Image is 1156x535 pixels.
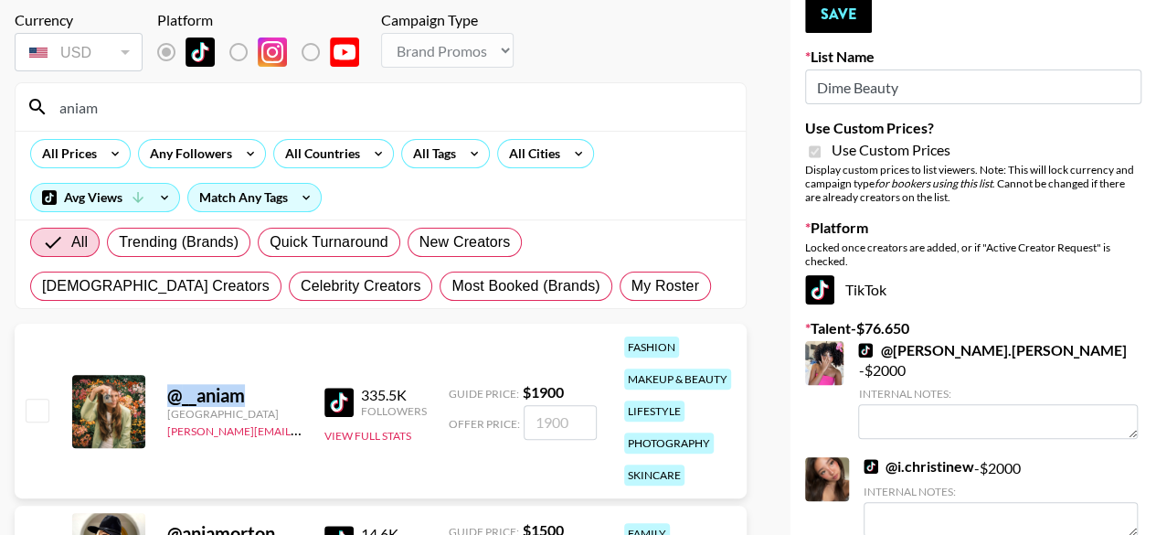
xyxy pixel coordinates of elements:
[864,459,878,474] img: TikTok
[624,433,714,454] div: photography
[258,37,287,67] img: Instagram
[631,275,699,297] span: My Roster
[805,275,1141,305] div: TikTok
[805,163,1141,204] div: Display custom prices to list viewers. Note: This will lock currency and campaign type . Cannot b...
[805,275,834,305] img: TikTok
[15,29,143,75] div: Currency is locked to USD
[624,369,731,390] div: makeup & beauty
[31,184,179,211] div: Avg Views
[864,485,1138,498] div: Internal Notes:
[524,405,597,440] input: 1900
[864,457,974,476] a: @i.christinew
[31,140,101,167] div: All Prices
[330,37,359,67] img: YouTube
[805,241,1141,268] div: Locked once creators are added, or if "Active Creator Request" is checked.
[498,140,564,167] div: All Cities
[805,48,1141,66] label: List Name
[324,429,411,443] button: View Full Stats
[18,37,139,69] div: USD
[188,184,321,211] div: Match Any Tags
[624,465,684,486] div: skincare
[139,140,236,167] div: Any Followers
[157,33,374,71] div: List locked to TikTok.
[274,140,364,167] div: All Countries
[324,388,354,417] img: TikTok
[42,275,270,297] span: [DEMOGRAPHIC_DATA] Creators
[624,337,679,358] div: fashion
[875,177,992,190] em: for bookers using this list
[48,92,735,122] input: Search by User Name
[157,11,374,29] div: Platform
[451,275,599,297] span: Most Booked (Brands)
[858,387,1138,401] div: Internal Notes:
[167,384,302,407] div: @ __aniam
[270,231,388,253] span: Quick Turnaround
[805,119,1141,137] label: Use Custom Prices?
[805,319,1141,337] label: Talent - $ 76.650
[167,407,302,421] div: [GEOGRAPHIC_DATA]
[361,404,427,418] div: Followers
[402,140,460,167] div: All Tags
[186,37,215,67] img: TikTok
[832,141,950,159] span: Use Custom Prices
[449,387,519,401] span: Guide Price:
[624,401,684,422] div: lifestyle
[119,231,239,253] span: Trending (Brands)
[858,341,1126,359] a: @[PERSON_NAME].[PERSON_NAME]
[858,341,1138,439] div: - $ 2000
[381,11,514,29] div: Campaign Type
[523,383,564,401] strong: $ 1900
[449,417,520,431] span: Offer Price:
[301,275,421,297] span: Celebrity Creators
[419,231,511,253] span: New Creators
[167,421,525,438] a: [PERSON_NAME][EMAIL_ADDRESS][PERSON_NAME][DOMAIN_NAME]
[15,11,143,29] div: Currency
[805,219,1141,237] label: Platform
[361,386,427,404] div: 335.5K
[71,231,88,253] span: All
[858,343,873,358] img: TikTok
